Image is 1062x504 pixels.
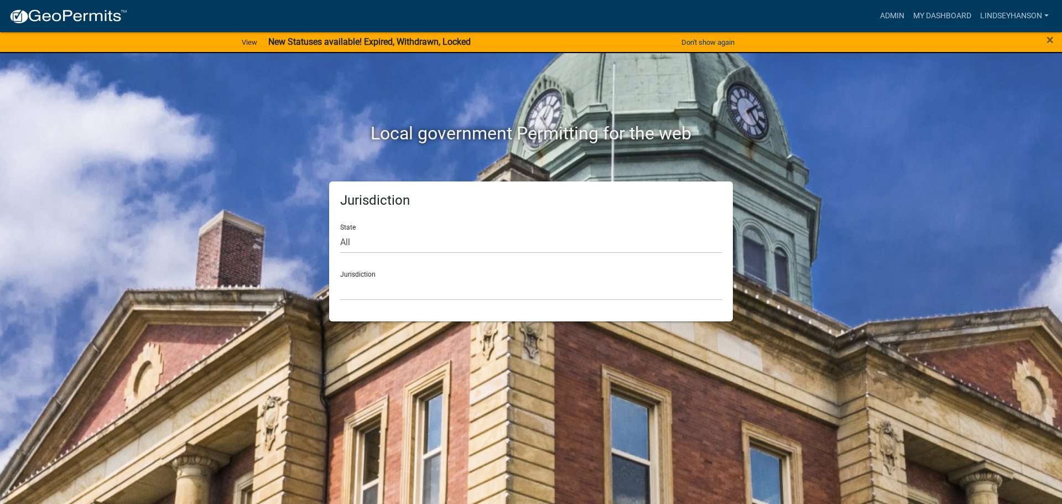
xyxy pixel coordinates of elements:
button: Don't show again [677,33,739,51]
button: Close [1047,33,1054,46]
h2: Local government Permitting for the web [224,123,838,144]
strong: New Statuses available! Expired, Withdrawn, Locked [268,37,471,47]
span: × [1047,32,1054,48]
a: Lindseyhanson [976,6,1053,27]
a: View [237,33,262,51]
a: Admin [876,6,909,27]
h5: Jurisdiction [340,193,722,209]
a: My Dashboard [909,6,976,27]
